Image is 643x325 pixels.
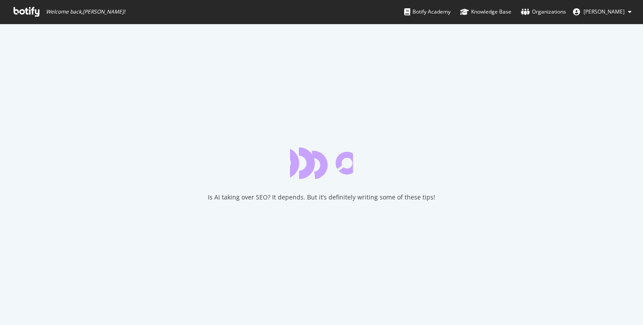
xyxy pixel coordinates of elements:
div: Organizations [521,7,566,16]
div: animation [290,147,353,179]
div: Is AI taking over SEO? It depends. But it’s definitely writing some of these tips! [208,193,435,202]
div: Botify Academy [404,7,451,16]
button: [PERSON_NAME] [566,5,639,19]
div: Knowledge Base [460,7,511,16]
span: Welcome back, [PERSON_NAME] ! [46,8,125,15]
span: Marta Leira Gomez [584,8,625,15]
